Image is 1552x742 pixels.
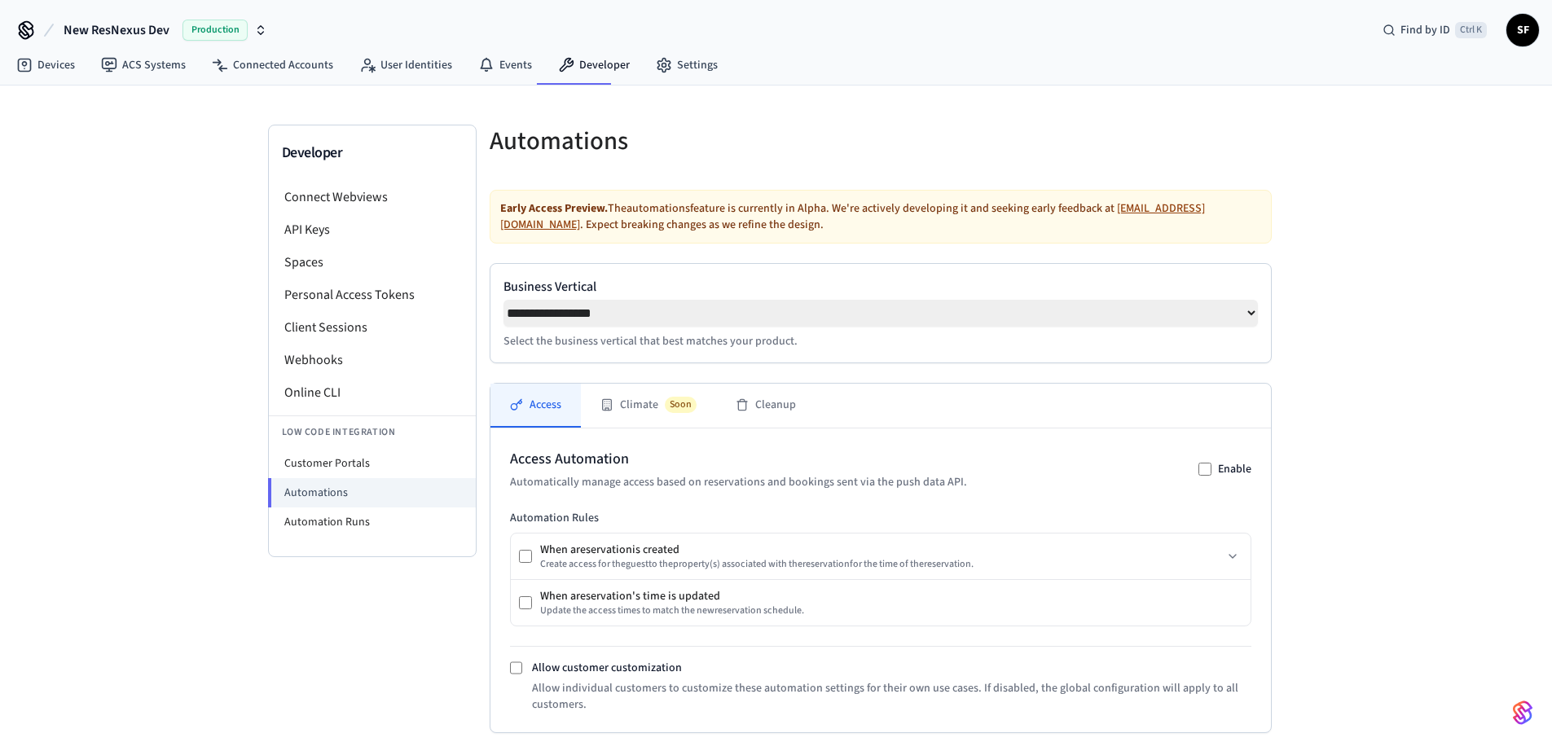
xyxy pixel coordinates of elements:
[269,449,476,478] li: Customer Portals
[346,50,465,80] a: User Identities
[532,660,682,676] label: Allow customer customization
[268,478,476,507] li: Automations
[540,604,804,617] div: Update the access times to match the new reservation schedule.
[269,181,476,213] li: Connect Webviews
[269,213,476,246] li: API Keys
[1513,700,1532,726] img: SeamLogoGradient.69752ec5.svg
[1506,14,1539,46] button: SF
[503,277,1258,296] label: Business Vertical
[182,20,248,41] span: Production
[64,20,169,40] span: New ResNexus Dev
[282,142,463,165] h3: Developer
[269,311,476,344] li: Client Sessions
[269,246,476,279] li: Spaces
[1370,15,1500,45] div: Find by IDCtrl K
[269,415,476,449] li: Low Code Integration
[510,510,1251,526] h3: Automation Rules
[1455,22,1487,38] span: Ctrl K
[490,384,581,428] button: Access
[3,50,88,80] a: Devices
[510,474,967,490] p: Automatically manage access based on reservations and bookings sent via the push data API.
[269,279,476,311] li: Personal Access Tokens
[665,397,697,413] span: Soon
[1400,22,1450,38] span: Find by ID
[1508,15,1537,45] span: SF
[716,384,816,428] button: Cleanup
[88,50,199,80] a: ACS Systems
[269,507,476,537] li: Automation Runs
[465,50,545,80] a: Events
[540,542,974,558] div: When a reservation is created
[540,558,974,571] div: Create access for the guest to the property (s) associated with the reservation for the time of t...
[503,333,1258,349] p: Select the business vertical that best matches your product.
[643,50,731,80] a: Settings
[269,344,476,376] li: Webhooks
[1218,461,1251,477] label: Enable
[581,384,716,428] button: ClimateSoon
[490,190,1272,244] div: The automations feature is currently in Alpha. We're actively developing it and seeking early fee...
[269,376,476,409] li: Online CLI
[199,50,346,80] a: Connected Accounts
[532,680,1251,713] p: Allow individual customers to customize these automation settings for their own use cases. If dis...
[490,125,871,158] h5: Automations
[510,448,967,471] h2: Access Automation
[540,588,804,604] div: When a reservation 's time is updated
[500,200,1205,233] a: [EMAIL_ADDRESS][DOMAIN_NAME]
[545,50,643,80] a: Developer
[500,200,608,217] strong: Early Access Preview.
